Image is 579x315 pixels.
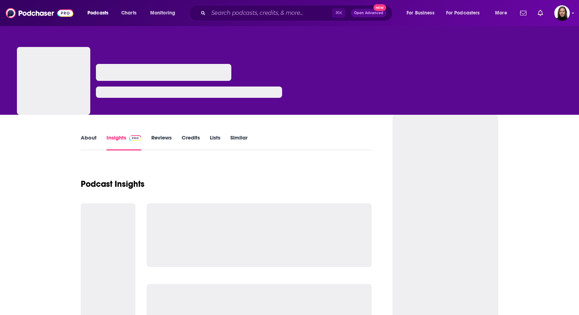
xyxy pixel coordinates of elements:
input: Search podcasts, credits, & more... [208,7,332,19]
div: Search podcasts, credits, & more... [196,5,399,21]
a: Lists [210,134,220,150]
a: Show notifications dropdown [517,7,529,19]
button: open menu [490,7,516,19]
span: Logged in as BevCat3 [554,5,570,21]
span: For Business [407,8,434,18]
span: New [373,4,386,11]
a: Reviews [151,134,172,150]
a: About [81,134,97,150]
span: Charts [121,8,136,18]
h1: Podcast Insights [81,179,145,189]
span: For Podcasters [446,8,480,18]
button: open menu [83,7,117,19]
button: open menu [145,7,184,19]
img: Podchaser Pro [129,135,141,141]
span: ⌘ K [332,8,345,18]
a: Show notifications dropdown [535,7,546,19]
a: Similar [230,134,248,150]
button: Open AdvancedNew [351,9,386,17]
img: Podchaser - Follow, Share and Rate Podcasts [6,6,73,20]
a: Credits [182,134,200,150]
a: InsightsPodchaser Pro [106,134,141,150]
button: open menu [441,7,490,19]
span: Monitoring [150,8,175,18]
span: Open Advanced [354,11,383,15]
button: open menu [402,7,443,19]
span: Podcasts [87,8,108,18]
a: Charts [117,7,141,19]
img: User Profile [554,5,570,21]
button: Show profile menu [554,5,570,21]
span: More [495,8,507,18]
